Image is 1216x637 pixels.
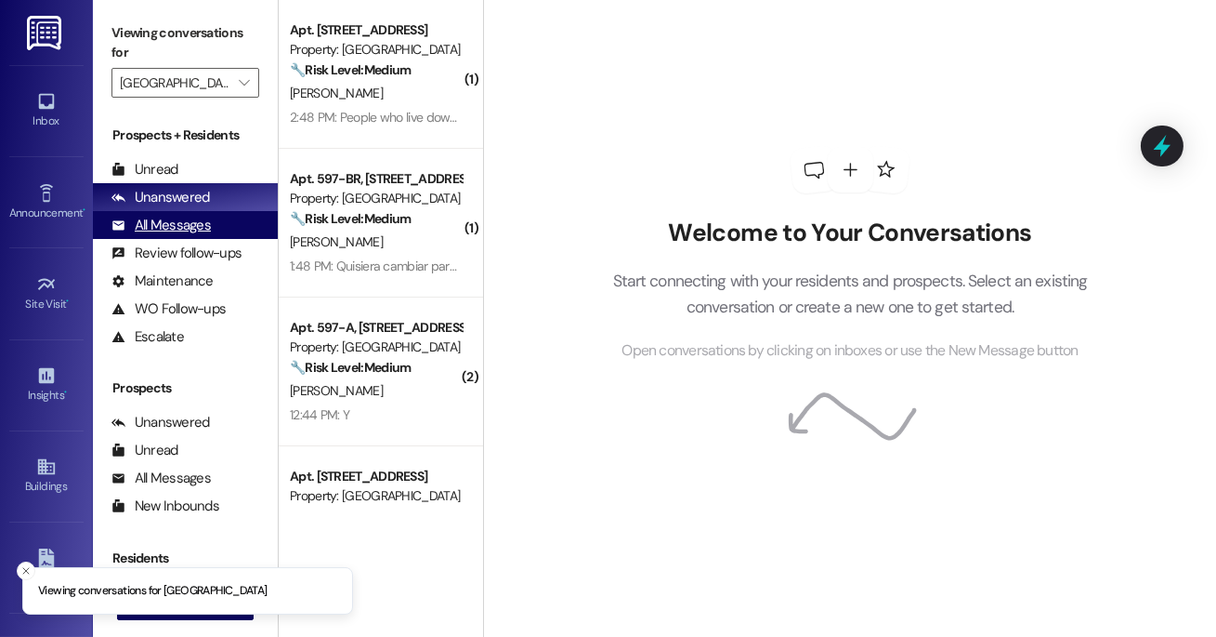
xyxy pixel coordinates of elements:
[290,20,462,40] div: Apt. [STREET_ADDRESS]
[17,562,35,580] button: Close toast
[111,413,210,432] div: Unanswered
[290,61,411,78] strong: 🔧 Risk Level: Medium
[93,126,278,145] div: Prospects + Residents
[38,583,268,600] p: Viewing conversations for [GEOGRAPHIC_DATA]
[93,549,278,568] div: Residents
[290,406,349,423] div: 12:44 PM: Y
[111,469,211,488] div: All Messages
[111,216,211,235] div: All Messages
[111,272,214,291] div: Maintenance
[27,16,65,50] img: ResiDesk Logo
[290,382,383,399] span: [PERSON_NAME]
[290,40,462,60] div: Property: [GEOGRAPHIC_DATA]
[239,75,249,90] i: 
[111,19,259,68] label: Viewing conversations for
[290,486,462,506] div: Property: [GEOGRAPHIC_DATA]
[290,233,383,250] span: [PERSON_NAME]
[111,497,219,516] div: New Inbounds
[9,360,84,410] a: Insights •
[290,467,462,486] div: Apt. [STREET_ADDRESS]
[111,188,210,207] div: Unanswered
[290,169,462,189] div: Apt. 597-BR, [STREET_ADDRESS]
[290,338,462,357] div: Property: [GEOGRAPHIC_DATA]
[111,160,178,179] div: Unread
[584,268,1116,321] p: Start connecting with your residents and prospects. Select an existing conversation or create a n...
[290,258,546,274] div: 1:48 PM: Quisiera cambiar para otro de 3 cuarto
[111,244,242,263] div: Review follow-ups
[290,318,462,338] div: Apt. 597-A, [STREET_ADDRESS]
[9,86,84,136] a: Inbox
[290,109,479,126] div: 2:48 PM: People who live downstair
[290,359,411,376] strong: 🔧 Risk Level: Medium
[9,269,84,319] a: Site Visit •
[9,543,84,593] a: Leads
[290,189,462,208] div: Property: [GEOGRAPHIC_DATA]
[9,451,84,501] a: Buildings
[290,210,411,227] strong: 🔧 Risk Level: Medium
[111,299,226,319] div: WO Follow-ups
[120,68,229,98] input: All communities
[64,386,67,399] span: •
[621,339,1078,363] span: Open conversations by clicking on inboxes or use the New Message button
[290,85,383,101] span: [PERSON_NAME]
[111,441,178,460] div: Unread
[67,295,70,308] span: •
[83,204,85,217] span: •
[584,219,1116,248] h2: Welcome to Your Conversations
[111,327,184,347] div: Escalate
[93,378,278,398] div: Prospects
